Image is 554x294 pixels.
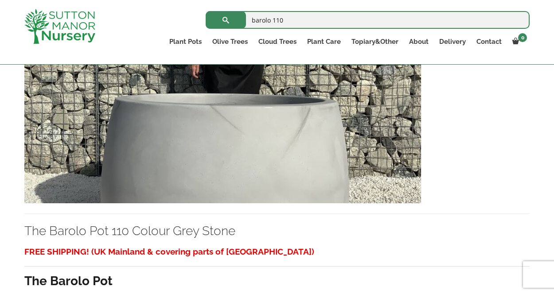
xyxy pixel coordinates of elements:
a: The Barolo Pot 110 Colour Grey Stone [24,103,421,112]
span: 0 [518,33,527,42]
a: The Barolo Pot 110 Colour Grey Stone [24,224,235,238]
a: Plant Care [302,35,346,48]
strong: The Barolo Pot [24,274,113,288]
a: 0 [507,35,530,48]
img: The Barolo Pot 110 Colour Grey Stone - IMG 8152 [24,13,421,203]
a: Olive Trees [207,35,253,48]
img: logo [24,9,95,44]
input: Search... [206,11,530,29]
a: Delivery [434,35,471,48]
h3: FREE SHIPPING! (UK Mainland & covering parts of [GEOGRAPHIC_DATA]) [24,244,530,260]
a: Cloud Trees [253,35,302,48]
a: Plant Pots [164,35,207,48]
a: Topiary&Other [346,35,404,48]
a: Contact [471,35,507,48]
a: About [404,35,434,48]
